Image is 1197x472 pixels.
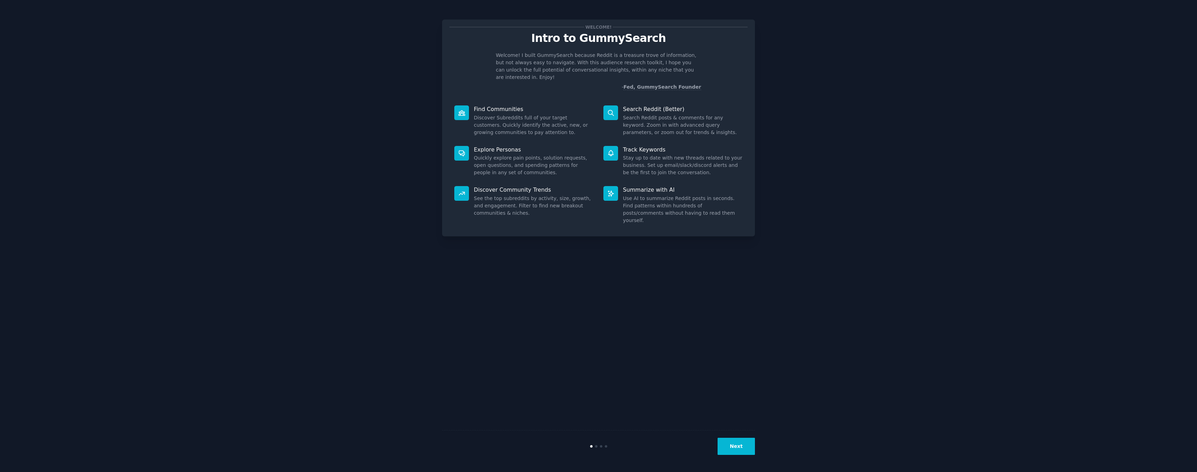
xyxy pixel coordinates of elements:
[623,114,743,136] dd: Search Reddit posts & comments for any keyword. Zoom in with advanced query parameters, or zoom o...
[623,84,701,90] a: Fed, GummySearch Founder
[623,186,743,193] p: Summarize with AI
[474,105,594,113] p: Find Communities
[474,154,594,176] dd: Quickly explore pain points, solution requests, open questions, and spending patterns for people ...
[474,114,594,136] dd: Discover Subreddits full of your target customers. Quickly identify the active, new, or growing c...
[718,438,755,455] button: Next
[474,186,594,193] p: Discover Community Trends
[623,195,743,224] dd: Use AI to summarize Reddit posts in seconds. Find patterns within hundreds of posts/comments with...
[474,146,594,153] p: Explore Personas
[623,154,743,176] dd: Stay up to date with new threads related to your business. Set up email/slack/discord alerts and ...
[474,195,594,217] dd: See the top subreddits by activity, size, growth, and engagement. Filter to find new breakout com...
[584,23,613,31] span: Welcome!
[623,146,743,153] p: Track Keywords
[623,105,743,113] p: Search Reddit (Better)
[496,52,701,81] p: Welcome! I built GummySearch because Reddit is a treasure trove of information, but not always ea...
[622,83,701,91] div: -
[449,32,748,44] p: Intro to GummySearch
